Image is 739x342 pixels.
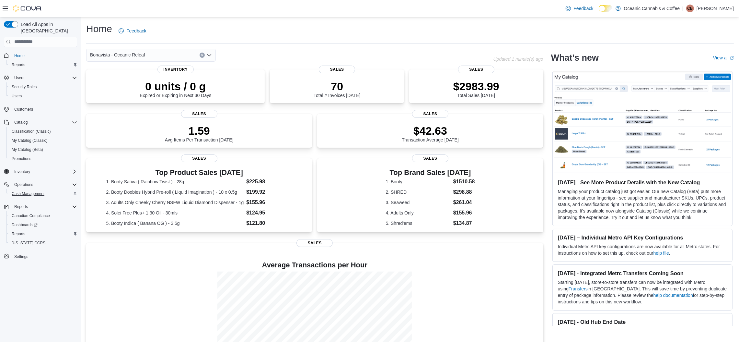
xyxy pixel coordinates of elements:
[1,180,80,189] button: Operations
[453,80,499,93] p: $2983.99
[599,5,612,12] input: Dark Mode
[12,222,38,227] span: Dashboards
[106,199,244,206] dt: 3. Adults Only Cheeky Cherry NSFW Liquid Diamond Dispenser - 1g
[9,190,77,198] span: Cash Management
[14,120,28,125] span: Catalog
[12,129,51,134] span: Classification (Classic)
[453,188,475,196] dd: $298.88
[116,24,149,37] a: Feedback
[6,229,80,238] button: Reports
[402,124,459,137] p: $42.63
[90,51,145,59] span: Bonavista - Oceanic Releaf
[1,251,80,261] button: Settings
[6,220,80,229] a: Dashboards
[12,240,45,246] span: [US_STATE] CCRS
[246,209,292,217] dd: $124.95
[9,146,46,153] a: My Catalog (Beta)
[9,230,28,238] a: Reports
[6,60,80,69] button: Reports
[1,118,80,127] button: Catalog
[1,104,80,114] button: Customers
[106,189,244,195] dt: 2. Booty Doobies Hybrid Pre-roll ( Liquid Imagination ) - 10 x 0.5g
[453,209,475,217] dd: $155.96
[653,293,693,298] a: help documentation
[6,127,80,136] button: Classification (Classic)
[9,212,52,220] a: Canadian Compliance
[14,182,33,187] span: Operations
[558,319,727,325] h3: [DATE] - Old Hub End Date
[1,167,80,176] button: Inventory
[9,212,77,220] span: Canadian Compliance
[14,75,24,80] span: Users
[12,168,77,176] span: Inventory
[246,178,292,186] dd: $225.98
[386,199,451,206] dt: 3. Seaweed
[12,84,37,90] span: Security Roles
[140,80,211,98] div: Expired or Expiring in Next 30 Days
[314,80,360,98] div: Total # Invoices [DATE]
[386,189,451,195] dt: 2. SHRED
[687,5,693,12] span: CB
[412,154,448,162] span: Sales
[18,21,77,34] span: Load All Apps in [GEOGRAPHIC_DATA]
[558,243,727,256] p: Individual Metrc API key configurations are now available for all Metrc states. For instructions ...
[314,80,360,93] p: 70
[14,254,28,259] span: Settings
[12,93,22,99] span: Users
[1,51,80,60] button: Home
[12,253,31,261] a: Settings
[14,169,30,174] span: Inventory
[697,5,734,12] p: [PERSON_NAME]
[9,128,53,135] a: Classification (Classic)
[386,210,451,216] dt: 4. Adults Only
[9,239,48,247] a: [US_STATE] CCRS
[106,178,244,185] dt: 1. Booty Sativa ( Rainbow Twist ) - 28g
[6,145,80,154] button: My Catalog (Beta)
[6,92,80,101] button: Users
[453,80,499,98] div: Total Sales [DATE]
[386,169,475,177] h3: Top Brand Sales [DATE]
[165,124,234,142] div: Avg Items Per Transaction [DATE]
[6,82,80,92] button: Security Roles
[12,252,77,260] span: Settings
[9,146,77,153] span: My Catalog (Beta)
[12,62,25,67] span: Reports
[1,73,80,82] button: Users
[453,178,475,186] dd: $1510.58
[9,83,39,91] a: Security Roles
[6,154,80,163] button: Promotions
[558,234,727,241] h3: [DATE] – Individual Metrc API Key Configurations
[12,147,43,152] span: My Catalog (Beta)
[12,181,36,189] button: Operations
[86,22,112,35] h1: Home
[9,61,28,69] a: Reports
[386,178,451,185] dt: 1. Booty
[9,190,47,198] a: Cash Management
[386,220,451,226] dt: 5. Shred'ems
[246,188,292,196] dd: $199.92
[14,107,33,112] span: Customers
[558,279,727,305] p: Starting [DATE], store-to-store transfers can now be integrated with Metrc using in [GEOGRAPHIC_D...
[9,239,77,247] span: Washington CCRS
[6,238,80,248] button: [US_STATE] CCRS
[6,189,80,198] button: Cash Management
[106,220,244,226] dt: 5. Booty Indica ( Banana OG ) - 3.5g
[9,92,77,100] span: Users
[12,213,50,218] span: Canadian Compliance
[296,239,333,247] span: Sales
[6,136,80,145] button: My Catalog (Classic)
[12,105,36,113] a: Customers
[9,155,34,163] a: Promotions
[126,28,146,34] span: Feedback
[12,118,30,126] button: Catalog
[9,221,40,229] a: Dashboards
[207,53,212,58] button: Open list of options
[730,56,734,60] svg: External link
[1,202,80,211] button: Reports
[624,5,680,12] p: Oceanic Cannabis & Coffee
[12,74,27,82] button: Users
[563,2,596,15] a: Feedback
[106,210,244,216] dt: 4. Solei Free Plus+ 1:30 Oil - 30mls
[713,55,734,60] a: View allExternal link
